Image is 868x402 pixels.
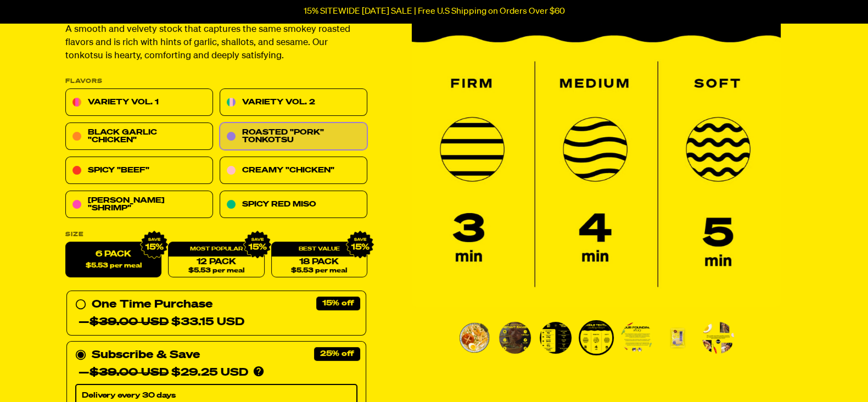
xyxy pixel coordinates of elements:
[89,367,169,378] del: $39.00 USD
[220,157,367,185] a: Creamy "Chicken"
[140,231,169,259] img: IMG_9632.png
[65,157,213,185] a: Spicy "Beef"
[168,242,264,278] a: 12 Pack$5.53 per meal
[701,320,736,355] li: Go to slide 7
[580,322,612,354] img: Roasted "Pork" Tonkotsu Ramen
[619,320,654,355] li: Go to slide 5
[271,242,367,278] a: 18 Pack$5.53 per meal
[79,314,244,331] div: — $33.15 USD
[458,322,490,354] img: Roasted "Pork" Tonkotsu Ramen
[243,231,271,259] img: IMG_9632.png
[579,320,614,355] li: Go to slide 4
[540,322,572,354] img: Roasted "Pork" Tonkotsu Ramen
[660,320,695,355] li: Go to slide 6
[188,267,244,275] span: $5.53 per meal
[85,263,141,270] span: $5.53 per meal
[65,79,367,85] p: Flavors
[702,322,734,354] img: Roasted "Pork" Tonkotsu Ramen
[92,347,200,364] div: Subscribe & Save
[65,89,213,116] a: Variety Vol. 1
[538,320,573,355] li: Go to slide 3
[220,191,367,219] a: Spicy Red Miso
[457,320,492,355] li: Go to slide 1
[220,89,367,116] a: Variety Vol. 2
[65,24,367,63] p: A smooth and velvety stock that captures the same smokey roasted flavors and is rich with hints o...
[291,267,347,275] span: $5.53 per meal
[345,231,374,259] img: IMG_9632.png
[79,364,248,382] div: — $29.25 USD
[75,296,357,331] div: One Time Purchase
[621,322,653,354] img: Roasted "Pork" Tonkotsu Ramen
[65,191,213,219] a: [PERSON_NAME] "Shrimp"
[662,322,693,354] img: Roasted "Pork" Tonkotsu Ramen
[412,320,781,355] div: PDP main carousel thumbnails
[497,320,533,355] li: Go to slide 2
[65,242,161,278] label: 6 pack
[65,232,367,238] label: Size
[304,7,565,16] p: 15% SITEWIDE [DATE] SALE | Free U.S Shipping on Orders Over $60
[65,123,213,150] a: Black Garlic "Chicken"
[499,322,531,354] img: Roasted "Pork" Tonkotsu Ramen
[220,123,367,150] a: Roasted "Pork" Tonkotsu
[89,317,169,328] del: $39.00 USD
